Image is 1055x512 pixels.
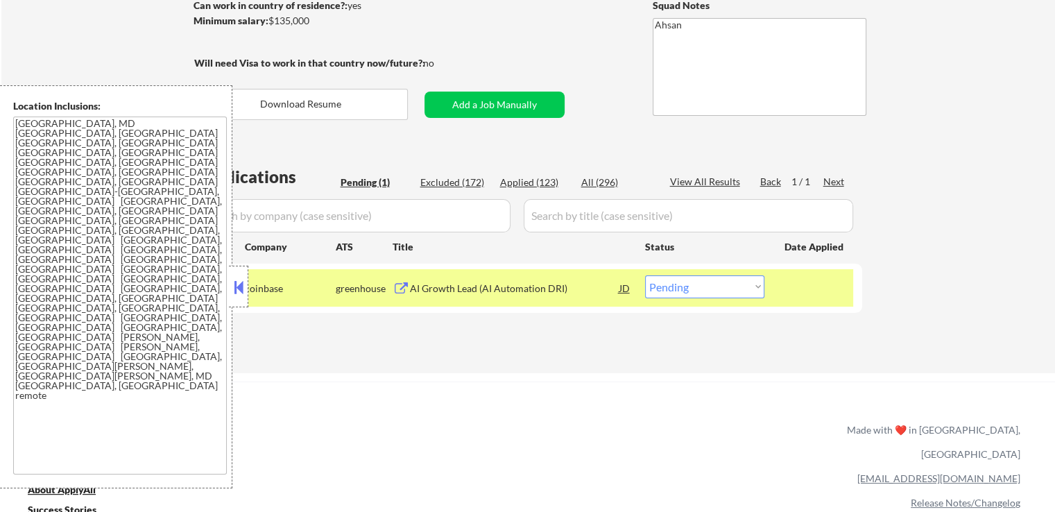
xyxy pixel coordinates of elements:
[341,176,410,189] div: Pending (1)
[791,175,823,189] div: 1 / 1
[581,176,651,189] div: All (296)
[424,92,565,118] button: Add a Job Manually
[194,89,408,120] button: Download Resume
[410,282,619,296] div: AI Growth Lead (AI Automation DRI)
[823,175,846,189] div: Next
[393,240,632,254] div: Title
[336,282,393,296] div: greenhouse
[670,175,744,189] div: View All Results
[524,199,853,232] input: Search by title (case sensitive)
[194,57,425,69] strong: Will need Visa to work in that country now/future?:
[336,240,393,254] div: ATS
[420,176,490,189] div: Excluded (172)
[784,240,846,254] div: Date Applied
[194,15,268,26] strong: Minimum salary:
[841,418,1020,466] div: Made with ❤️ in [GEOGRAPHIC_DATA], [GEOGRAPHIC_DATA]
[28,484,96,495] u: About ApplyAll
[500,176,569,189] div: Applied (123)
[645,234,764,259] div: Status
[423,56,463,70] div: no
[194,14,424,28] div: $135,000
[245,240,336,254] div: Company
[911,497,1020,509] a: Release Notes/Changelog
[198,169,336,185] div: Applications
[857,472,1020,484] a: [EMAIL_ADDRESS][DOMAIN_NAME]
[245,282,336,296] div: coinbase
[13,99,227,113] div: Location Inclusions:
[28,437,557,452] a: Refer & earn free applications 👯‍♀️
[618,275,632,300] div: JD
[760,175,782,189] div: Back
[198,199,511,232] input: Search by company (case sensitive)
[28,482,115,500] a: About ApplyAll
